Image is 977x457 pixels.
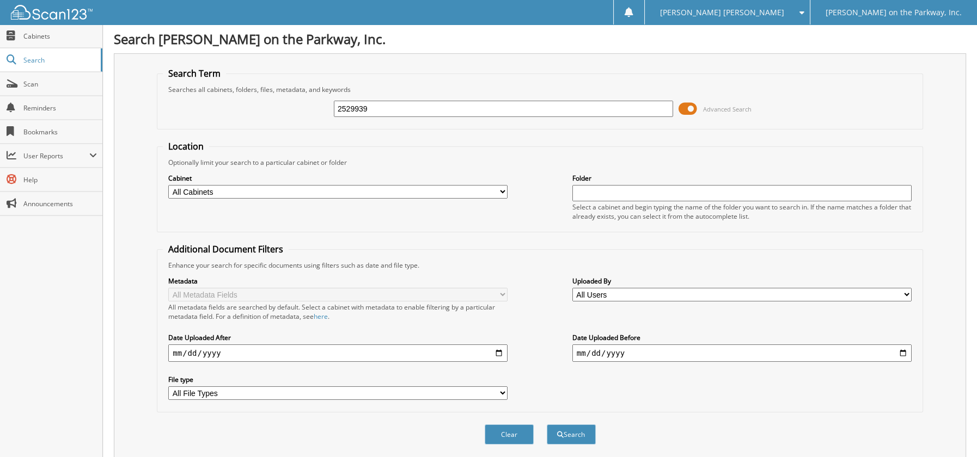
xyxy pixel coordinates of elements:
[168,174,508,183] label: Cabinet
[703,105,752,113] span: Advanced Search
[660,9,784,16] span: [PERSON_NAME] [PERSON_NAME]
[572,333,912,342] label: Date Uploaded Before
[11,5,93,20] img: scan123-logo-white.svg
[168,276,508,286] label: Metadata
[163,158,917,167] div: Optionally limit your search to a particular cabinet or folder
[923,405,977,457] iframe: Chat Widget
[163,261,917,270] div: Enhance your search for specific documents using filters such as date and file type.
[572,344,912,362] input: end
[168,375,508,384] label: File type
[23,55,95,65] span: Search
[572,202,912,221] div: Select a cabinet and begin typing the name of the folder you want to search in. If the name match...
[168,333,508,342] label: Date Uploaded After
[23,199,97,208] span: Announcements
[23,103,97,113] span: Reminders
[23,32,97,41] span: Cabinets
[23,79,97,89] span: Scan
[168,302,508,321] div: All metadata fields are searched by default. Select a cabinet with metadata to enable filtering b...
[163,140,209,152] legend: Location
[23,175,97,184] span: Help
[547,424,596,444] button: Search
[23,151,89,160] span: User Reports
[163,67,226,79] legend: Search Term
[572,276,912,286] label: Uploaded By
[485,424,534,444] button: Clear
[23,127,97,137] span: Bookmarks
[168,344,508,362] input: start
[572,174,912,183] label: Folder
[114,30,966,48] h1: Search [PERSON_NAME] on the Parkway, Inc.
[826,9,962,16] span: [PERSON_NAME] on the Parkway, Inc.
[163,243,289,255] legend: Additional Document Filters
[163,85,917,94] div: Searches all cabinets, folders, files, metadata, and keywords
[314,312,328,321] a: here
